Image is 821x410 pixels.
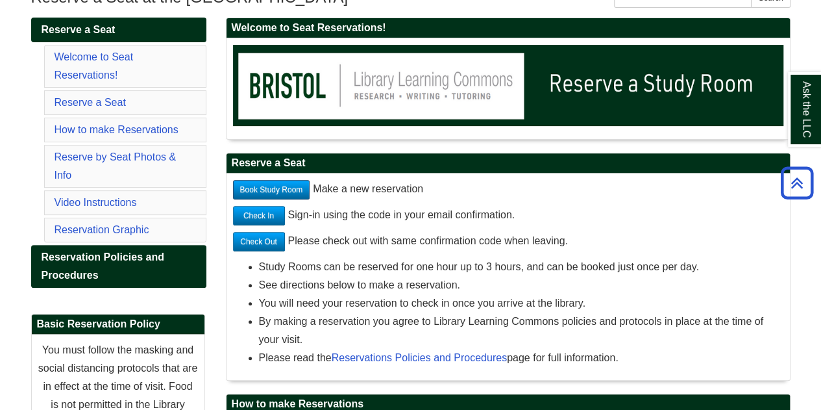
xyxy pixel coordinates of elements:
[259,276,783,294] li: See directions below to make a reservation.
[42,24,116,35] span: Reserve a Seat
[55,224,149,235] a: Reservation Graphic
[233,232,783,251] p: Please check out with same confirmation code when leaving.
[233,180,783,199] p: Make a new reservation
[259,258,783,276] li: Study Rooms can be reserved for one hour up to 3 hours, and can be booked just once per day.
[259,313,783,349] li: By making a reservation you agree to Library Learning Commons policies and protocols in place at ...
[259,349,783,367] li: Please read the page for full information.
[42,251,164,281] span: Reservation Policies and Procedures
[55,151,177,181] a: Reserve by Seat Photos & Info
[55,97,126,108] a: Reserve a Seat
[227,18,790,38] h2: Welcome to Seat Reservations!
[332,352,507,363] a: Reservations Policies and Procedures
[776,174,818,192] a: Back to Top
[31,18,206,42] a: Reserve a Seat
[233,232,285,251] a: Check Out
[227,153,790,173] h2: Reserve a Seat
[233,206,783,225] p: Sign-in using the code in your email confirmation.
[55,197,137,208] a: Video Instructions
[55,51,134,81] a: Welcome to Seat Reservations!
[233,206,285,225] a: Check In
[259,294,783,313] li: You will need your reservation to check in once you arrive at the library.
[55,124,178,135] a: How to make Reservations
[31,245,206,288] a: Reservation Policies and Procedures
[32,314,204,335] h2: Basic Reservation Policy
[233,180,310,199] a: Book Study Room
